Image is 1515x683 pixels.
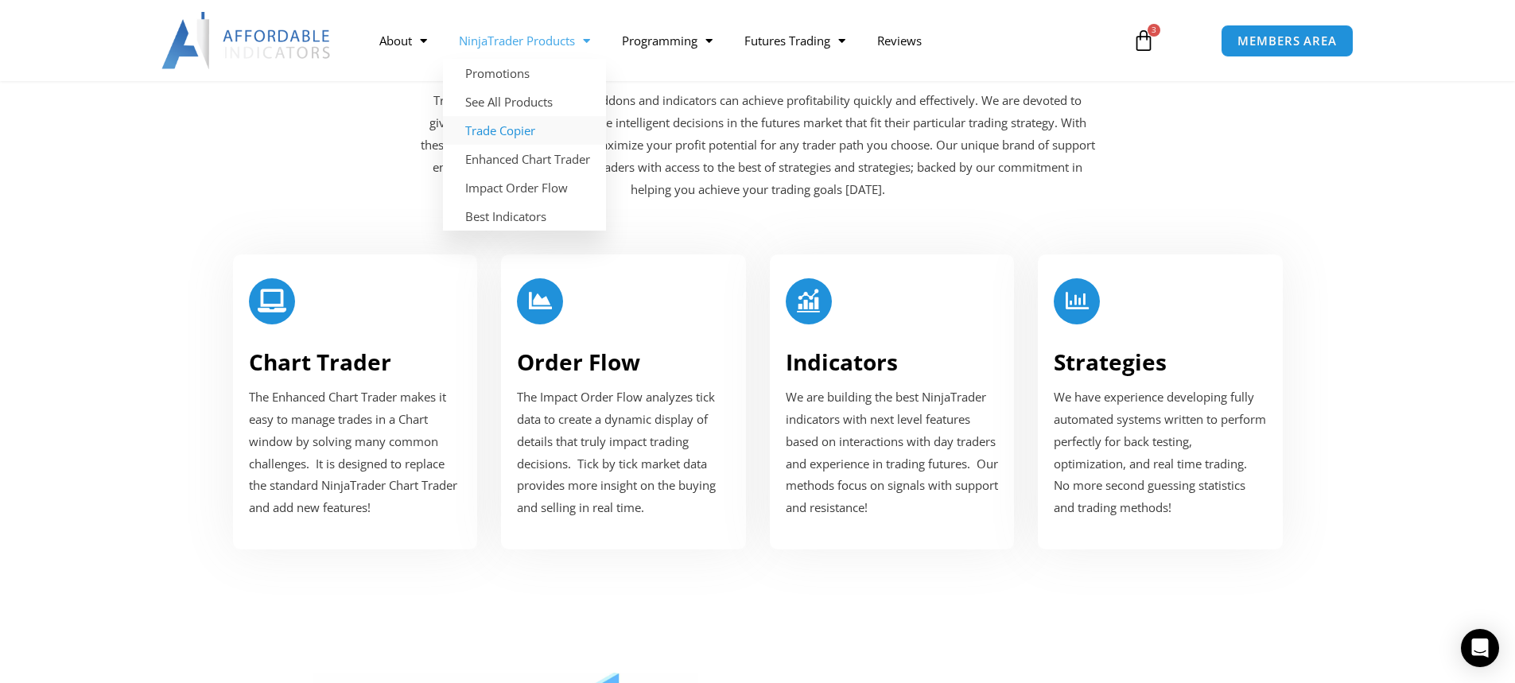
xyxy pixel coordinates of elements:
[443,59,606,87] a: Promotions
[249,347,391,377] a: Chart Trader
[606,22,728,59] a: Programming
[443,202,606,231] a: Best Indicators
[1148,24,1160,37] span: 3
[249,386,462,519] p: The Enhanced Chart Trader makes it easy to manage trades in a Chart window by solving many common...
[161,12,332,69] img: LogoAI | Affordable Indicators – NinjaTrader
[443,145,606,173] a: Enhanced Chart Trader
[786,389,998,515] span: We are building the best NinjaTrader indicators with next level features based on interactions wi...
[1054,347,1167,377] a: Strategies
[420,90,1096,200] p: Trading with our NinjaTrader addons and indicators can achieve profitability quickly and effectiv...
[728,22,861,59] a: Futures Trading
[363,22,1114,59] nav: Menu
[861,22,938,59] a: Reviews
[1054,386,1267,519] p: We have experience developing fully automated systems written to perform perfectly for back testi...
[517,389,716,515] span: The Impact Order Flow analyzes tick data to create a dynamic display of details that truly impact...
[786,347,898,377] a: Indicators
[443,22,606,59] a: NinjaTrader Products
[517,347,640,377] a: Order Flow
[363,22,443,59] a: About
[1461,629,1499,667] div: Open Intercom Messenger
[1221,25,1354,57] a: MEMBERS AREA
[443,173,606,202] a: Impact Order Flow
[1109,17,1179,64] a: 3
[443,116,606,145] a: Trade Copier
[443,87,606,116] a: See All Products
[443,59,606,231] ul: NinjaTrader Products
[1237,35,1337,47] span: MEMBERS AREA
